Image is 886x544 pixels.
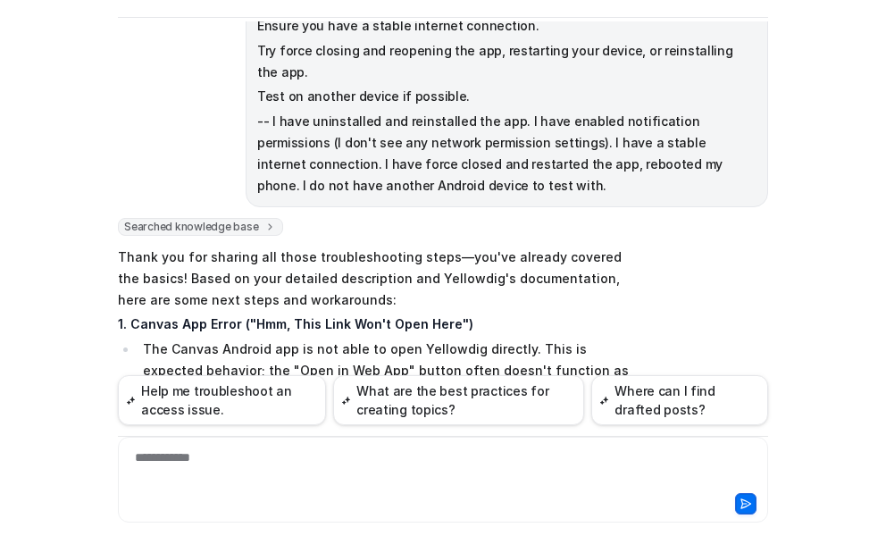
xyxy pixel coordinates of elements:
[257,111,756,197] p: -- I have uninstalled and reinstalled the app. I have enabled notification permissions (I don't s...
[118,375,326,425] button: Help me troubleshoot an access issue.
[257,15,756,37] p: Ensure you have a stable internet connection.
[257,86,756,107] p: Test on another device if possible.
[118,218,283,236] span: Searched knowledge base
[591,375,768,425] button: Where can I find drafted posts?
[333,375,584,425] button: What are the best practices for creating topics?
[138,339,640,403] li: The Canvas Android app is not able to open Yellowdig directly. This is expected behavior; the "Op...
[118,247,640,311] p: Thank you for sharing all those troubleshooting steps—you've already covered the basics! Based on...
[257,40,756,83] p: Try force closing and reopening the app, restarting your device, or reinstalling the app.
[118,316,473,331] strong: 1. Canvas App Error ("Hmm, This Link Won't Open Here")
